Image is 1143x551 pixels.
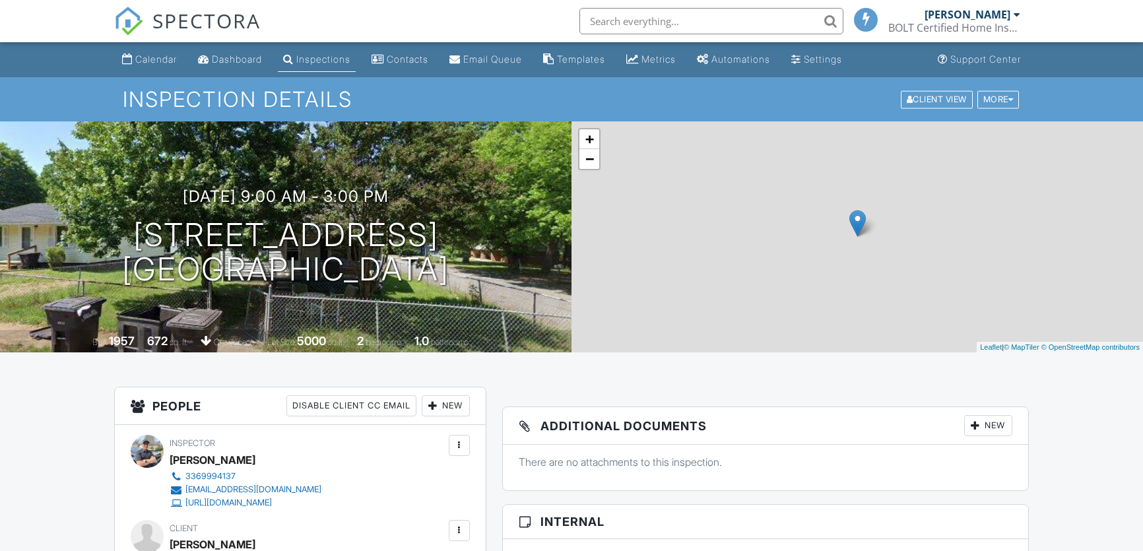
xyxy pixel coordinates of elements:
div: BOLT Certified Home Inspection [888,21,1020,34]
div: 2 [357,334,364,348]
span: sq. ft. [170,337,188,347]
input: Search everything... [579,8,843,34]
div: [URL][DOMAIN_NAME] [185,498,272,508]
a: 3369994137 [170,470,321,483]
h1: [STREET_ADDRESS] [GEOGRAPHIC_DATA] [122,218,449,288]
div: 672 [147,334,168,348]
div: 1957 [109,334,135,348]
a: Email Queue [444,48,527,72]
a: Inspections [278,48,356,72]
span: Lot Size [267,337,295,347]
a: [URL][DOMAIN_NAME] [170,496,321,509]
div: | [977,342,1143,353]
img: The Best Home Inspection Software - Spectora [114,7,143,36]
div: Contacts [387,53,428,65]
h3: People [115,387,485,425]
span: crawlspace [214,337,255,347]
a: Templates [538,48,610,72]
div: Calendar [135,53,177,65]
div: [PERSON_NAME] [925,8,1010,21]
a: Support Center [932,48,1026,72]
div: Metrics [641,53,676,65]
span: sq.ft. [328,337,344,347]
a: © MapTiler [1004,343,1039,351]
a: SPECTORA [114,18,261,46]
a: © OpenStreetMap contributors [1041,343,1140,351]
div: 1.0 [414,334,429,348]
div: 3369994137 [185,471,236,482]
a: Calendar [117,48,182,72]
div: Support Center [950,53,1021,65]
div: 5000 [297,334,326,348]
a: Zoom in [579,129,599,149]
a: Settings [786,48,847,72]
div: Email Queue [463,53,522,65]
a: Zoom out [579,149,599,169]
a: Client View [899,94,976,104]
div: More [977,90,1020,108]
h3: Internal [503,505,1028,539]
span: Built [92,337,107,347]
div: Settings [804,53,842,65]
div: [EMAIL_ADDRESS][DOMAIN_NAME] [185,484,321,495]
h1: Inspection Details [123,88,1020,111]
div: Disable Client CC Email [286,395,416,416]
a: Dashboard [193,48,267,72]
div: Dashboard [212,53,262,65]
a: Automations (Basic) [692,48,775,72]
a: Leaflet [980,343,1002,351]
a: [EMAIL_ADDRESS][DOMAIN_NAME] [170,483,321,496]
a: Metrics [621,48,681,72]
span: SPECTORA [152,7,261,34]
div: [PERSON_NAME] [170,450,255,470]
div: Inspections [296,53,350,65]
div: Automations [711,53,770,65]
div: Templates [557,53,605,65]
span: Inspector [170,438,215,448]
span: Client [170,523,198,533]
div: Client View [901,90,973,108]
div: New [964,415,1012,436]
span: bathrooms [431,337,469,347]
h3: Additional Documents [503,407,1028,445]
p: There are no attachments to this inspection. [519,455,1012,469]
span: bedrooms [366,337,402,347]
a: Contacts [366,48,434,72]
div: New [422,395,470,416]
h3: [DATE] 9:00 am - 3:00 pm [183,187,389,205]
